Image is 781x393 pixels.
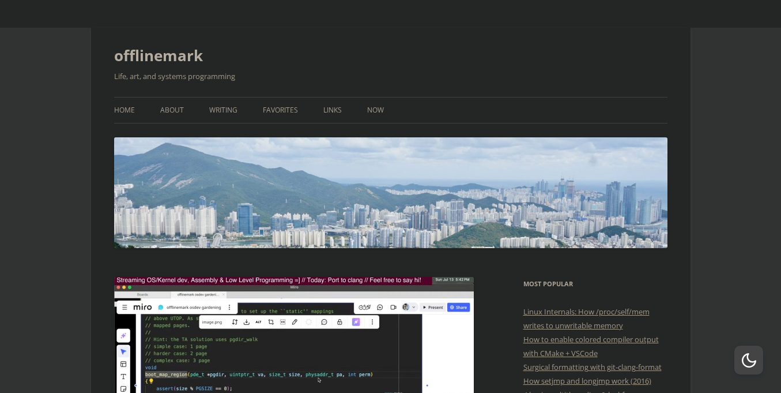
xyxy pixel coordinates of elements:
a: About [160,98,184,123]
h3: Most Popular [523,277,667,291]
a: Writing [209,98,237,123]
a: offlinemark [114,42,203,69]
a: How setjmp and longjmp work (2016) [523,376,651,386]
a: Surgical formatting with git-clang-format [523,362,662,372]
a: Links [323,98,342,123]
a: Now [367,98,384,123]
h2: Life, art, and systems programming [114,69,667,83]
a: How to enable colored compiler output with CMake + VSCode [523,334,659,358]
a: Home [114,98,135,123]
a: Favorites [263,98,298,123]
img: offlinemark [114,137,667,248]
a: Linux Internals: How /proc/self/mem writes to unwritable memory [523,306,650,331]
